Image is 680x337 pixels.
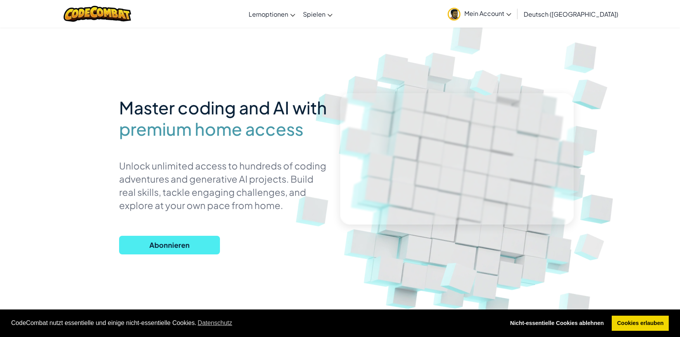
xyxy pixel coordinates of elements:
[64,6,132,22] img: CodeCombat logo
[119,118,303,140] span: premium home access
[444,2,515,26] a: Mein Account
[196,317,233,329] a: learn more about cookies
[448,8,460,21] img: avatar
[299,3,336,24] a: Spielen
[558,58,626,124] img: Overlap cubes
[11,317,499,329] span: CodeCombat nutzt essentielle und einige nicht-essentielle Cookies.
[612,316,669,331] a: allow cookies
[458,57,512,107] img: Overlap cubes
[562,221,619,272] img: Overlap cubes
[426,241,496,310] img: Overlap cubes
[119,236,220,254] button: Abonnieren
[119,97,327,118] span: Master coding and AI with
[249,10,288,18] span: Lernoptionen
[464,9,511,17] span: Mein Account
[520,3,622,24] a: Deutsch ([GEOGRAPHIC_DATA])
[303,10,325,18] span: Spielen
[119,159,329,212] p: Unlock unlimited access to hundreds of coding adventures and generative AI projects. Build real s...
[505,316,609,331] a: deny cookies
[245,3,299,24] a: Lernoptionen
[524,10,618,18] span: Deutsch ([GEOGRAPHIC_DATA])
